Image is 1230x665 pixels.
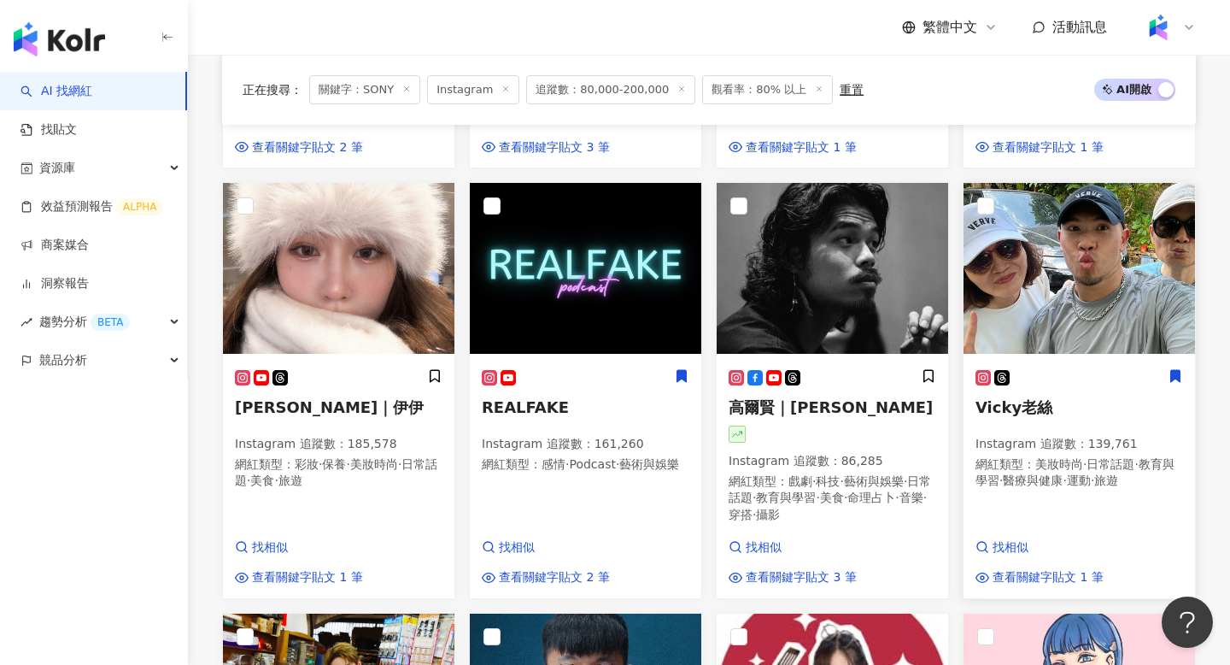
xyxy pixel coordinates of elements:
[252,569,363,586] span: 查看關鍵字貼文 1 筆
[963,183,1195,354] img: KOL Avatar
[319,457,322,471] span: ·
[816,474,840,488] span: 科技
[482,569,610,586] a: 查看關鍵字貼文 2 筆
[482,436,689,453] p: Instagram 追蹤數 ： 161,260
[812,474,816,488] span: ·
[840,474,843,488] span: ·
[482,398,569,416] span: REALFAKE
[427,75,519,104] span: Instagram
[963,182,1196,599] a: KOL AvatarVicky老絲Instagram 追蹤數：139,761網紅類型：美妝時尚·日常話題·教育與學習·醫療與健康·運動·旅遊找相似查看關鍵字貼文 1 筆
[729,569,857,586] a: 查看關鍵字貼文 3 筆
[20,275,89,292] a: 洞察報告
[235,398,424,416] span: [PERSON_NAME]｜伊伊
[975,139,1104,156] a: 查看關鍵字貼文 1 筆
[1052,19,1107,35] span: 活動訊息
[746,139,857,156] span: 查看關鍵字貼文 1 筆
[1091,474,1094,487] span: ·
[235,569,363,586] a: 查看關鍵字貼文 1 筆
[91,314,130,331] div: BETA
[14,22,105,56] img: logo
[753,508,756,521] span: ·
[252,139,363,156] span: 查看關鍵字貼文 2 筆
[569,457,615,471] span: Podcast
[729,453,936,470] p: Instagram 追蹤數 ： 86,285
[499,139,610,156] span: 查看關鍵字貼文 3 筆
[756,491,816,504] span: 教育與學習
[975,539,1104,556] a: 找相似
[895,491,899,504] span: ·
[993,539,1028,556] span: 找相似
[470,183,701,354] img: KOL Avatar
[499,539,535,556] span: 找相似
[716,182,949,599] a: KOL Avatar高爾賢｜[PERSON_NAME]Instagram 追蹤數：86,285網紅類型：戲劇·科技·藝術與娛樂·日常話題·教育與學習·美食·命理占卜·音樂·穿搭·攝影找相似查看關...
[975,436,1183,453] p: Instagram 追蹤數 ： 139,761
[235,436,442,453] p: Instagram 追蹤數 ： 185,578
[1035,457,1083,471] span: 美妝時尚
[820,491,844,504] span: 美食
[746,539,782,556] span: 找相似
[223,183,454,354] img: KOL Avatar
[235,539,363,556] a: 找相似
[243,83,302,97] span: 正在搜尋 ：
[844,491,847,504] span: ·
[1134,457,1138,471] span: ·
[20,198,163,215] a: 效益預測報告ALPHA
[235,456,442,490] p: 網紅類型 ：
[999,474,1003,487] span: ·
[816,491,819,504] span: ·
[20,237,89,254] a: 商案媒合
[295,457,319,471] span: 彩妝
[1083,457,1086,471] span: ·
[309,75,420,104] span: 關鍵字：SONY
[526,75,695,104] span: 追蹤數：80,000-200,000
[1086,457,1134,471] span: 日常話題
[729,539,857,556] a: 找相似
[840,83,864,97] div: 重置
[346,457,349,471] span: ·
[993,139,1104,156] span: 查看關鍵字貼文 1 筆
[565,457,569,471] span: ·
[250,474,274,487] span: 美食
[20,316,32,328] span: rise
[975,398,1052,416] span: Vicky老絲
[756,508,780,521] span: 攝影
[993,569,1104,586] span: 查看關鍵字貼文 1 筆
[975,569,1104,586] a: 查看關鍵字貼文 1 筆
[350,457,398,471] span: 美妝時尚
[1094,474,1118,487] span: 旅遊
[1063,474,1066,487] span: ·
[1003,474,1063,487] span: 醫療與健康
[729,508,753,521] span: 穿搭
[746,569,857,586] span: 查看關鍵字貼文 3 筆
[20,83,92,100] a: searchAI 找網紅
[482,539,610,556] a: 找相似
[1142,11,1174,44] img: Kolr%20app%20icon%20%281%29.png
[39,341,87,380] span: 競品分析
[975,456,1183,490] p: 網紅類型 ：
[39,149,75,187] span: 資源庫
[274,474,278,487] span: ·
[247,474,250,487] span: ·
[899,491,923,504] span: 音樂
[904,474,907,488] span: ·
[616,457,619,471] span: ·
[469,182,702,599] a: KOL AvatarREALFAKEInstagram 追蹤數：161,260網紅類型：感情·Podcast·藝術與娛樂找相似查看關鍵字貼文 2 筆
[542,457,565,471] span: 感情
[717,183,948,354] img: KOL Avatar
[729,474,936,524] p: 網紅類型 ：
[729,139,857,156] a: 查看關鍵字貼文 1 筆
[235,139,363,156] a: 查看關鍵字貼文 2 筆
[619,457,679,471] span: 藝術與娛樂
[1067,474,1091,487] span: 運動
[847,491,895,504] span: 命理占卜
[482,139,610,156] a: 查看關鍵字貼文 3 筆
[322,457,346,471] span: 保養
[844,474,904,488] span: 藝術與娛樂
[482,456,689,474] p: 網紅類型 ：
[278,474,302,487] span: 旅遊
[1162,597,1213,648] iframe: Help Scout Beacon - Open
[20,121,77,138] a: 找貼文
[398,457,401,471] span: ·
[702,75,833,104] span: 觀看率：80% 以上
[923,491,927,504] span: ·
